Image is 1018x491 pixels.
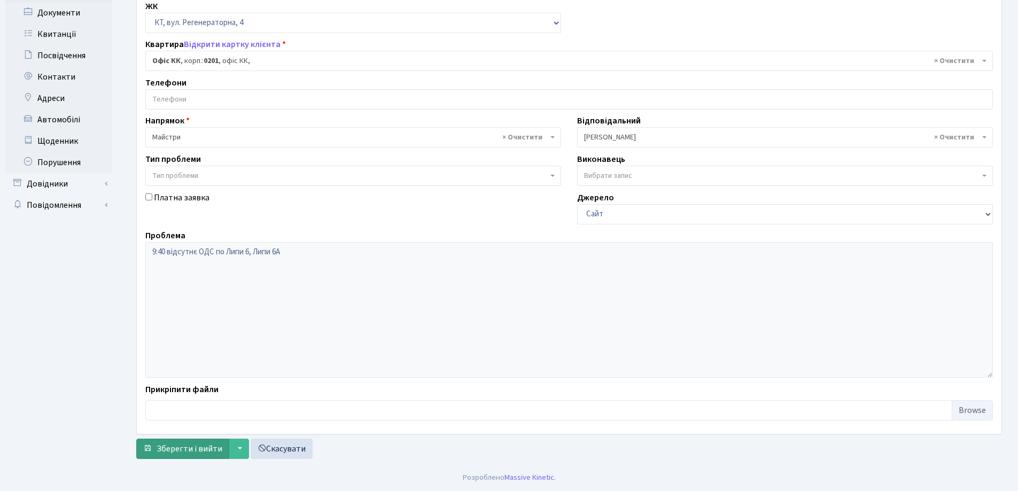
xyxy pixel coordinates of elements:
[504,472,554,483] a: Massive Kinetic
[5,66,112,88] a: Контакти
[145,114,190,127] label: Напрямок
[5,45,112,66] a: Посвідчення
[5,109,112,130] a: Автомобілі
[5,24,112,45] a: Квитанції
[154,191,209,204] label: Платна заявка
[5,130,112,152] a: Щоденник
[152,56,980,66] span: <b>Офіс КК</b>, корп.: <b>0201</b>, офіс КК,
[146,90,992,109] input: Телефони
[145,76,186,89] label: Телефони
[577,191,614,204] label: Джерело
[5,152,112,173] a: Порушення
[251,439,313,459] a: Скасувати
[577,114,641,127] label: Відповідальний
[5,194,112,216] a: Повідомлення
[184,38,281,50] a: Відкрити картку клієнта
[463,472,556,484] div: Розроблено .
[145,153,201,166] label: Тип проблеми
[502,132,542,143] span: Видалити всі елементи
[204,56,219,66] b: 0201
[934,132,974,143] span: Видалити всі елементи
[145,229,185,242] label: Проблема
[5,2,112,24] a: Документи
[152,132,548,143] span: Майстри
[136,439,229,459] button: Зберегти і вийти
[152,170,198,181] span: Тип проблеми
[5,88,112,109] a: Адреси
[934,56,974,66] span: Видалити всі елементи
[577,153,625,166] label: Виконавець
[5,173,112,194] a: Довідники
[145,38,286,51] label: Квартира
[152,56,181,66] b: Офіс КК
[577,127,993,147] span: Коровін О.Д.
[145,242,993,378] textarea: 9:40 відсутнє ОДС по Липи 6, Липи 6А
[157,443,222,455] span: Зберегти і вийти
[145,51,993,71] span: <b>Офіс КК</b>, корп.: <b>0201</b>, офіс КК,
[584,170,632,181] span: Вибрати запис
[145,127,561,147] span: Майстри
[145,383,219,396] label: Прикріпити файли
[584,132,980,143] span: Коровін О.Д.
